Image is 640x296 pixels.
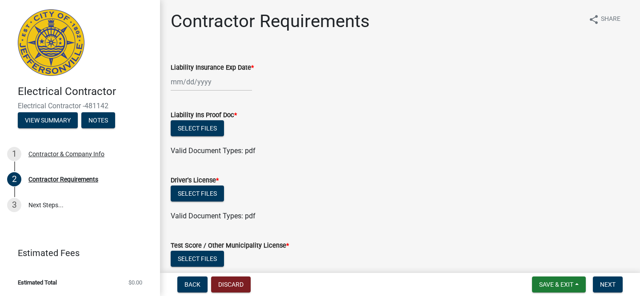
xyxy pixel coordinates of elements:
[171,112,237,118] label: Liability Ins Proof Doc
[539,281,573,288] span: Save & Exit
[171,243,289,249] label: Test Score / Other Municipality License
[171,120,224,136] button: Select files
[18,112,78,128] button: View Summary
[18,280,57,285] span: Estimated Total
[128,280,142,285] span: $0.00
[171,178,219,184] label: Driver's License
[7,147,21,161] div: 1
[593,276,623,292] button: Next
[171,73,252,91] input: mm/dd/yyyy
[600,281,616,288] span: Next
[171,65,254,71] label: Liability Insurance Exp Date
[601,14,620,25] span: Share
[581,11,628,28] button: shareShare
[184,281,200,288] span: Back
[171,251,224,267] button: Select files
[18,9,84,76] img: City of Jeffersonville, Indiana
[28,176,98,182] div: Contractor Requirements
[7,244,146,262] a: Estimated Fees
[7,172,21,186] div: 2
[171,146,256,155] span: Valid Document Types: pdf
[211,276,251,292] button: Discard
[171,11,370,32] h1: Contractor Requirements
[588,14,599,25] i: share
[171,185,224,201] button: Select files
[81,117,115,124] wm-modal-confirm: Notes
[177,276,208,292] button: Back
[18,102,142,110] span: Electrical Contractor -481142
[81,112,115,128] button: Notes
[18,85,153,98] h4: Electrical Contractor
[7,198,21,212] div: 3
[171,212,256,220] span: Valid Document Types: pdf
[28,151,104,157] div: Contractor & Company Info
[18,117,78,124] wm-modal-confirm: Summary
[532,276,586,292] button: Save & Exit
